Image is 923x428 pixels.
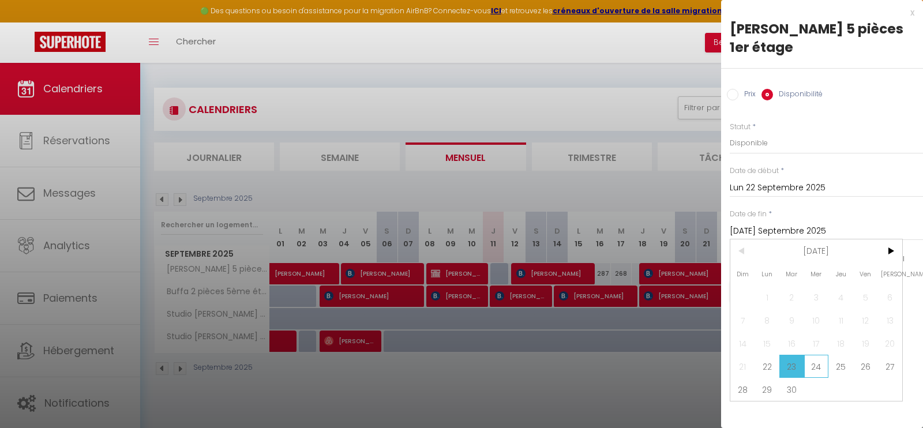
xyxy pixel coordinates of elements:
[738,89,756,102] label: Prix
[877,309,902,332] span: 13
[779,309,804,332] span: 9
[730,20,914,57] div: [PERSON_NAME] 5 pièces 1er étage
[730,262,755,286] span: Dim
[804,262,829,286] span: Mer
[877,355,902,378] span: 27
[9,5,44,39] button: Ouvrir le widget de chat LiveChat
[828,262,853,286] span: Jeu
[828,355,853,378] span: 25
[755,355,780,378] span: 22
[874,376,914,419] iframe: Chat
[877,332,902,355] span: 20
[730,355,755,378] span: 21
[877,239,902,262] span: >
[755,286,780,309] span: 1
[779,378,804,401] span: 30
[721,6,914,20] div: x
[853,332,878,355] span: 19
[877,262,902,286] span: [PERSON_NAME]
[853,262,878,286] span: Ven
[828,286,853,309] span: 4
[779,332,804,355] span: 16
[755,332,780,355] span: 15
[755,309,780,332] span: 8
[773,89,823,102] label: Disponibilité
[755,239,878,262] span: [DATE]
[730,378,755,401] span: 28
[730,122,751,133] label: Statut
[853,355,878,378] span: 26
[730,209,767,220] label: Date de fin
[828,332,853,355] span: 18
[730,309,755,332] span: 7
[804,286,829,309] span: 3
[779,355,804,378] span: 23
[828,309,853,332] span: 11
[730,166,779,177] label: Date de début
[804,355,829,378] span: 24
[755,262,780,286] span: Lun
[804,332,829,355] span: 17
[804,309,829,332] span: 10
[779,286,804,309] span: 2
[730,332,755,355] span: 14
[853,309,878,332] span: 12
[730,239,755,262] span: <
[779,262,804,286] span: Mar
[853,286,878,309] span: 5
[755,378,780,401] span: 29
[877,286,902,309] span: 6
